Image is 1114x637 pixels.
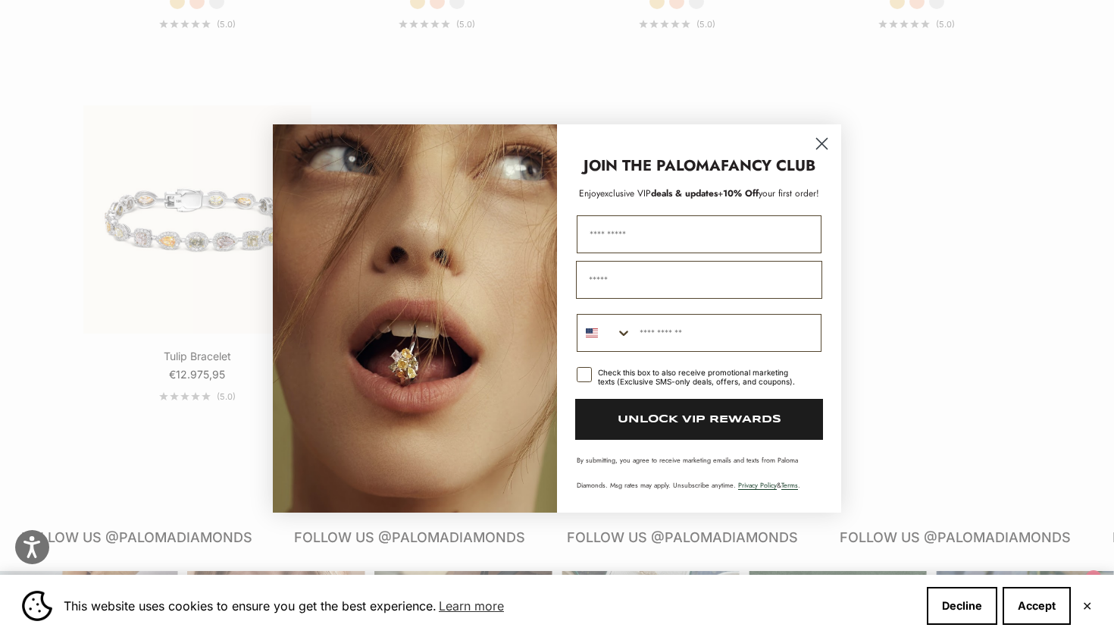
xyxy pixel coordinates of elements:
[632,315,821,351] input: Phone Number
[927,587,997,625] button: Decline
[577,315,632,351] button: Search Countries
[437,595,506,617] a: Learn more
[1082,601,1092,610] button: Close
[577,455,821,490] p: By submitting, you agree to receive marketing emails and texts from Paloma Diamonds. Msg rates ma...
[586,327,598,339] img: United States
[723,187,759,200] span: 10% Off
[738,480,777,490] a: Privacy Policy
[721,155,815,177] strong: FANCY CLUB
[738,480,800,490] span: & .
[64,595,915,617] span: This website uses cookies to ensure you get the best experience.
[577,215,821,253] input: First Name
[718,187,819,200] span: + your first order!
[600,187,718,200] span: deals & updates
[781,480,798,490] a: Terms
[1003,587,1071,625] button: Accept
[809,130,835,157] button: Close dialog
[579,187,600,200] span: Enjoy
[598,368,803,386] div: Check this box to also receive promotional marketing texts (Exclusive SMS-only deals, offers, and...
[576,261,822,299] input: Email
[273,124,557,513] img: Loading...
[575,399,823,440] button: UNLOCK VIP REWARDS
[600,187,651,200] span: exclusive VIP
[584,155,721,177] strong: JOIN THE PALOMA
[22,591,52,621] img: Cookie banner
